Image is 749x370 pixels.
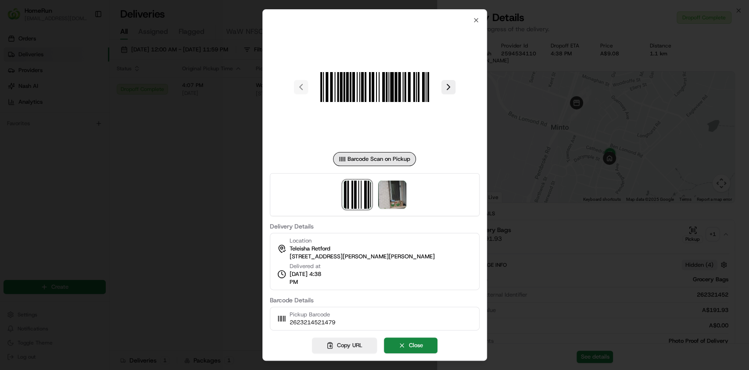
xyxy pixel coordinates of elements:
label: Delivery Details [269,223,479,229]
span: 2623214521479 [289,319,335,326]
label: Barcode Details [269,297,479,303]
span: [DATE] 4:38 PM [289,270,330,286]
span: [STREET_ADDRESS][PERSON_NAME][PERSON_NAME] [289,253,434,261]
button: Close [384,337,437,353]
img: barcode_scan_on_pickup image [343,181,371,209]
span: Delivered at [289,262,330,270]
button: Copy URL [312,337,377,353]
span: Location [289,237,311,245]
img: photo_proof_of_delivery image [378,181,406,209]
img: barcode_scan_on_pickup image [312,24,438,150]
span: Pickup Barcode [289,311,335,319]
span: Teleisha Retford [289,245,330,253]
div: Barcode Scan on Pickup [333,152,416,166]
